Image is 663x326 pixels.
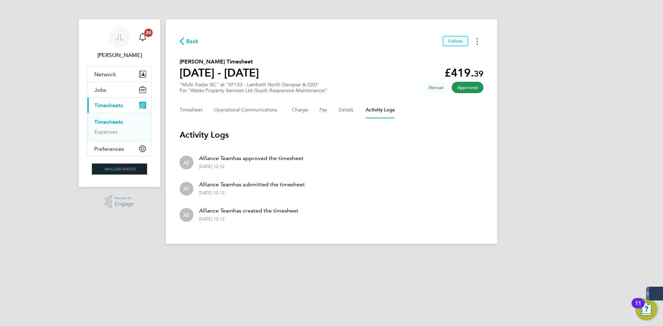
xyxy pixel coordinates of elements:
div: For "Wates Property Services Ltd (South Responsive Maintenance)" [180,88,328,93]
p: has created the timesheet [199,207,298,215]
nav: Main navigation [79,19,160,187]
button: Follow [443,36,468,46]
span: Jobs [94,87,106,93]
span: AT [183,159,190,166]
app-decimal: £419. [444,66,483,79]
button: Timesheets [87,98,152,113]
span: Preferences [94,146,124,152]
em: Alliance Team [199,207,233,214]
button: Open Resource Center, 11 new notifications [635,298,657,320]
button: Preferences [87,141,152,156]
div: [DATE] 12:12 [199,216,298,222]
span: This timesheet has been approved. [452,82,483,93]
div: 11 [635,303,641,312]
button: Timesheet [180,102,203,118]
a: Expenses [94,128,118,135]
p: has approved the timesheet [199,154,304,162]
div: Alliance Team [180,182,193,196]
h1: [DATE] - [DATE] [180,66,259,80]
p: has submitted the timesheet [199,180,305,189]
span: Timesheets [94,102,123,109]
span: Powered by [115,195,134,201]
span: Engage [115,201,134,207]
button: Details [339,102,355,118]
button: Back [180,37,199,46]
button: Activity Logs [366,102,395,118]
em: Alliance Team [199,181,233,188]
button: Charge [292,102,308,118]
span: AT [183,211,190,219]
span: 39 [474,69,483,79]
h2: [PERSON_NAME] Timesheet [180,58,259,66]
img: skilledcareers-logo-retina.png [92,164,147,175]
span: Back [186,37,199,46]
div: Alliance Team [180,208,193,222]
div: Timesheets [87,113,152,141]
button: Timesheets Menu [471,36,483,47]
button: Operational Communications [214,102,281,118]
span: This timesheet was manually created. [423,82,449,93]
h3: Activity Logs [180,129,483,140]
span: Joe Laws [87,51,152,59]
button: Jobs [87,82,152,97]
a: 20 [136,26,150,48]
a: JL[PERSON_NAME] [87,26,152,59]
em: Alliance Team [199,155,233,161]
a: Timesheets [94,119,123,125]
span: 20 [144,29,153,37]
div: [DATE] 12:12 [199,190,305,196]
span: Follow [448,38,463,44]
span: JL [115,33,124,42]
span: Network [94,71,116,78]
button: Pay [319,102,328,118]
div: Alliance Team [180,156,193,169]
button: Network [87,67,152,82]
div: [DATE] 12:12 [199,164,304,169]
a: Go to home page [87,164,152,175]
a: Powered byEngage [105,195,134,208]
div: "Multi-Trader BC" at "XF133 - Lambeth North Disrepair & D2D" [180,82,328,93]
span: AT [183,185,190,192]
